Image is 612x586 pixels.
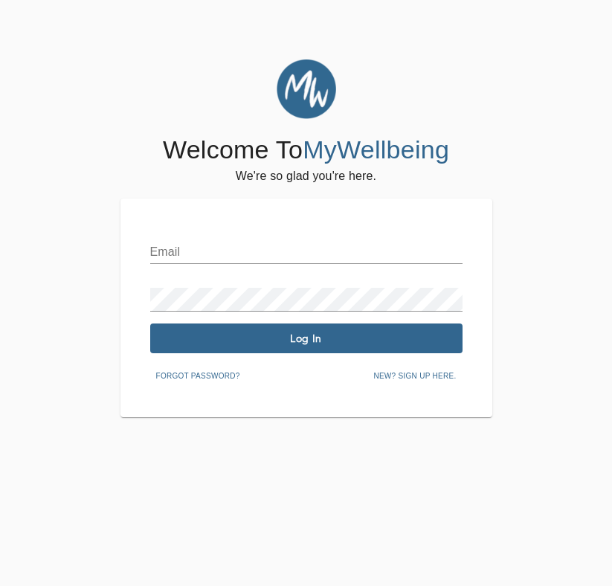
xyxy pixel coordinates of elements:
a: Forgot password? [150,369,246,381]
button: New? Sign up here. [367,365,462,387]
img: MyWellbeing [277,59,336,119]
h4: Welcome To [163,135,449,166]
span: Forgot password? [156,370,240,383]
button: Log In [150,323,463,353]
button: Forgot password? [150,365,246,387]
span: Log In [156,332,457,346]
span: New? Sign up here. [373,370,456,383]
span: MyWellbeing [303,135,449,164]
h6: We're so glad you're here. [236,166,376,187]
